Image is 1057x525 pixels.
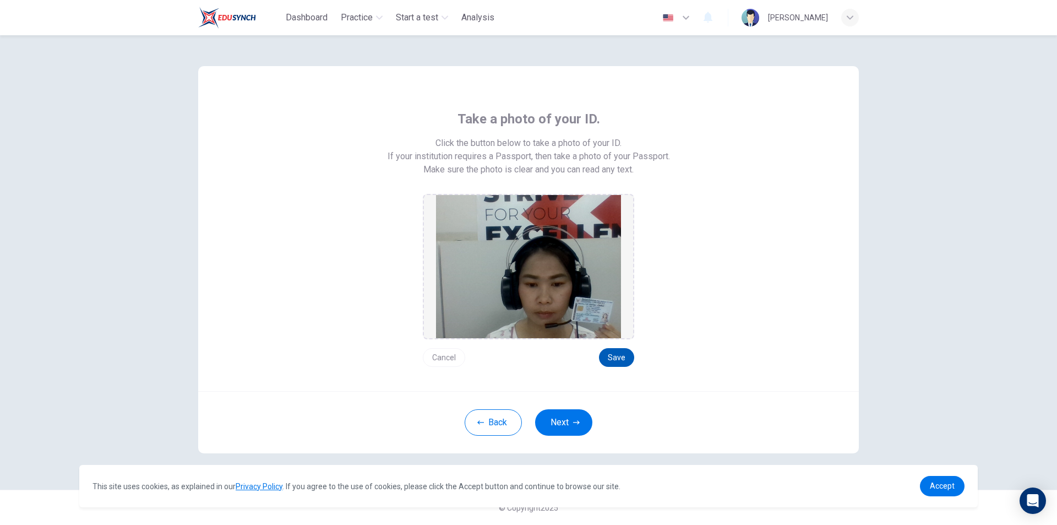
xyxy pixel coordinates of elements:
img: Train Test logo [198,7,256,29]
span: Take a photo of your ID. [457,110,600,128]
img: Profile picture [742,9,759,26]
img: en [661,14,675,22]
button: Back [465,409,522,436]
button: Cancel [423,348,465,367]
span: Accept [930,481,955,490]
div: Open Intercom Messenger [1020,488,1046,514]
button: Start a test [391,8,453,28]
span: Dashboard [286,11,328,24]
a: dismiss cookie message [920,476,965,496]
a: Privacy Policy [236,482,282,491]
div: [PERSON_NAME] [768,11,828,24]
span: Analysis [461,11,494,24]
button: Practice [336,8,387,28]
span: Click the button below to take a photo of your ID. If your institution requires a Passport, then ... [388,137,670,163]
button: Dashboard [281,8,332,28]
button: Next [535,409,592,436]
span: Start a test [396,11,438,24]
span: Practice [341,11,373,24]
button: Save [599,348,634,367]
a: Train Test logo [198,7,281,29]
span: This site uses cookies, as explained in our . If you agree to the use of cookies, please click th... [92,482,620,491]
span: © Copyright 2025 [499,504,558,512]
div: cookieconsent [79,465,978,507]
img: preview screemshot [436,195,621,338]
button: Analysis [457,8,499,28]
span: Make sure the photo is clear and you can read any text. [423,163,634,176]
